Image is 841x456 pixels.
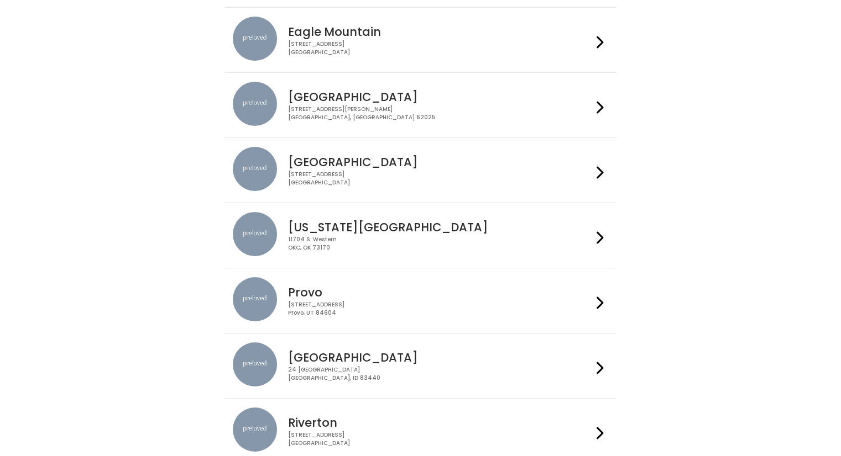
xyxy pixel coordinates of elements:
img: preloved location [233,342,277,386]
h4: Provo [288,286,592,299]
div: [STREET_ADDRESS] [GEOGRAPHIC_DATA] [288,431,592,447]
h4: Eagle Mountain [288,25,592,38]
div: [STREET_ADDRESS] [GEOGRAPHIC_DATA] [288,40,592,56]
a: preloved location [GEOGRAPHIC_DATA] [STREET_ADDRESS][PERSON_NAME][GEOGRAPHIC_DATA], [GEOGRAPHIC_D... [233,82,608,129]
div: [STREET_ADDRESS] [GEOGRAPHIC_DATA] [288,171,592,187]
img: preloved location [233,407,277,452]
a: preloved location Eagle Mountain [STREET_ADDRESS][GEOGRAPHIC_DATA] [233,17,608,63]
h4: [GEOGRAPHIC_DATA] [288,156,592,168]
div: [STREET_ADDRESS] Provo, UT 84604 [288,301,592,317]
div: 24 [GEOGRAPHIC_DATA] [GEOGRAPHIC_DATA], ID 83440 [288,366,592,382]
a: preloved location Riverton [STREET_ADDRESS][GEOGRAPHIC_DATA] [233,407,608,454]
img: preloved location [233,17,277,61]
div: [STREET_ADDRESS][PERSON_NAME] [GEOGRAPHIC_DATA], [GEOGRAPHIC_DATA] 62025 [288,105,592,121]
h4: [US_STATE][GEOGRAPHIC_DATA] [288,221,592,234]
img: preloved location [233,212,277,256]
h4: [GEOGRAPHIC_DATA] [288,91,592,103]
h4: [GEOGRAPHIC_DATA] [288,351,592,364]
h4: Riverton [288,416,592,429]
a: preloved location [GEOGRAPHIC_DATA] 24 [GEOGRAPHIC_DATA][GEOGRAPHIC_DATA], ID 83440 [233,342,608,389]
a: preloved location [GEOGRAPHIC_DATA] [STREET_ADDRESS][GEOGRAPHIC_DATA] [233,147,608,194]
img: preloved location [233,147,277,191]
a: preloved location [US_STATE][GEOGRAPHIC_DATA] 11704 S. WesternOKC, OK 73170 [233,212,608,259]
img: preloved location [233,82,277,126]
div: 11704 S. Western OKC, OK 73170 [288,236,592,252]
a: preloved location Provo [STREET_ADDRESS]Provo, UT 84604 [233,277,608,324]
img: preloved location [233,277,277,321]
